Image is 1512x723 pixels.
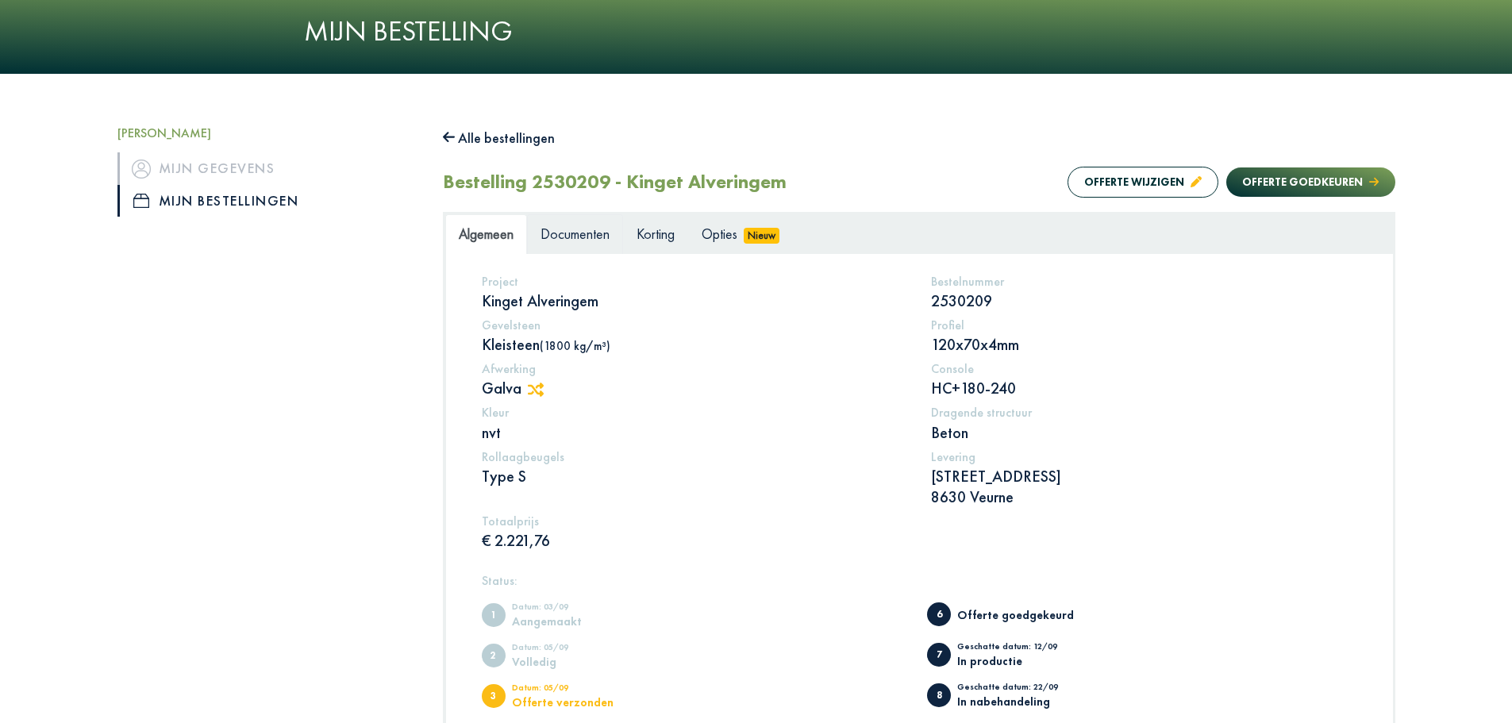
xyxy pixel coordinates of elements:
p: Kinget Alveringem [482,290,908,311]
button: Alle bestellingen [443,125,556,151]
h5: Console [931,361,1357,376]
h5: Gevelsteen [482,317,908,333]
p: Type S [482,466,908,486]
h5: Dragende structuur [931,405,1357,420]
span: In productie [927,643,951,667]
div: Datum: 05/09 [512,683,643,696]
p: HC+180-240 [931,378,1357,398]
span: Opties [702,225,737,243]
p: Beton [931,422,1357,443]
span: (1800 kg/m³) [540,338,610,353]
h5: Status: [482,573,1357,588]
h5: Profiel [931,317,1357,333]
span: Nieuw [744,228,780,244]
div: Offerte verzonden [512,696,643,708]
span: Algemeen [459,225,514,243]
h1: Mijn bestelling [304,14,1209,48]
p: 120x70x4mm [931,334,1357,355]
p: 2530209 [931,290,1357,311]
div: Geschatte datum: 22/09 [957,683,1088,695]
ul: Tabs [445,214,1393,253]
span: In nabehandeling [927,683,951,707]
p: nvt [482,422,908,443]
a: iconMijn gegevens [117,152,419,184]
div: Geschatte datum: 12/09 [957,642,1088,655]
h2: Bestelling 2530209 - Kinget Alveringem [443,171,787,194]
span: Aangemaakt [482,603,506,627]
p: [STREET_ADDRESS] 8630 Veurne [931,466,1357,507]
h5: Bestelnummer [931,274,1357,289]
p: € 2.221,76 [482,530,908,551]
div: Datum: 05/09 [512,643,643,656]
span: Volledig [482,644,506,667]
div: In productie [957,655,1088,667]
span: Offerte verzonden [482,684,506,708]
span: Documenten [541,225,610,243]
span: Korting [637,225,675,243]
a: iconMijn bestellingen [117,185,419,217]
h5: Rollaagbeugels [482,449,908,464]
p: Galva [482,378,908,398]
button: Offerte wijzigen [1068,167,1218,198]
p: Kleisteen [482,334,908,355]
div: In nabehandeling [957,695,1088,707]
h5: Totaalprijs [482,513,908,529]
div: Volledig [512,656,643,667]
h5: Levering [931,449,1357,464]
div: Aangemaakt [512,615,643,627]
div: Offerte goedgekeurd [957,609,1088,621]
img: icon [132,160,151,179]
h5: Project [482,274,908,289]
h5: Kleur [482,405,908,420]
h5: [PERSON_NAME] [117,125,419,140]
button: Offerte goedkeuren [1226,167,1395,197]
h5: Afwerking [482,361,908,376]
div: Datum: 03/09 [512,602,643,615]
span: Offerte goedgekeurd [927,602,951,626]
img: icon [133,194,149,208]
